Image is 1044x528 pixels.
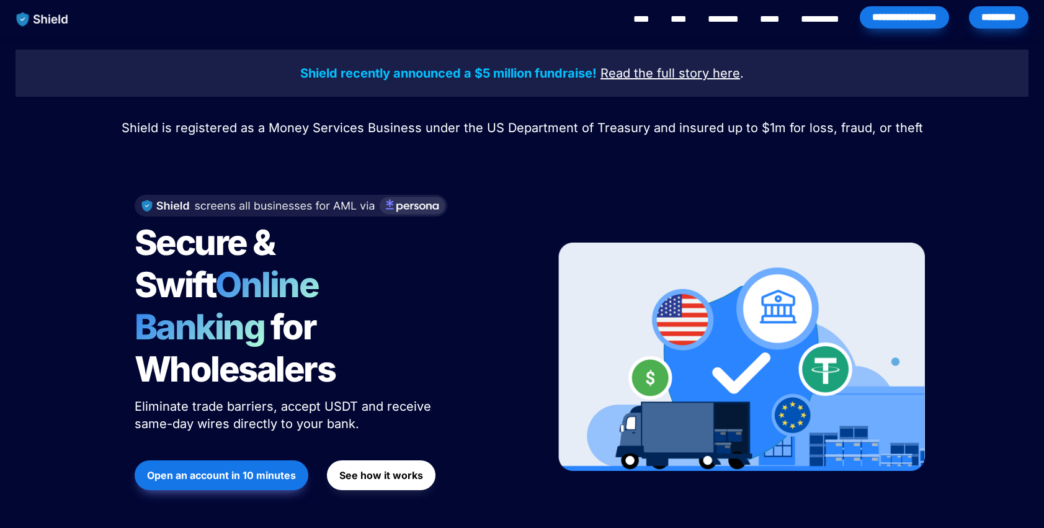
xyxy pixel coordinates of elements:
[147,469,296,481] strong: Open an account in 10 minutes
[135,221,281,306] span: Secure & Swift
[135,264,331,348] span: Online Banking
[740,66,744,81] span: .
[713,68,740,80] a: here
[11,6,74,32] img: website logo
[300,66,597,81] strong: Shield recently announced a $5 million fundraise!
[327,454,435,496] a: See how it works
[135,460,308,490] button: Open an account in 10 minutes
[135,399,435,431] span: Eliminate trade barriers, accept USDT and receive same-day wires directly to your bank.
[339,469,423,481] strong: See how it works
[327,460,435,490] button: See how it works
[122,120,923,135] span: Shield is registered as a Money Services Business under the US Department of Treasury and insured...
[713,66,740,81] u: here
[600,66,709,81] u: Read the full story
[135,454,308,496] a: Open an account in 10 minutes
[135,306,336,390] span: for Wholesalers
[600,68,709,80] a: Read the full story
